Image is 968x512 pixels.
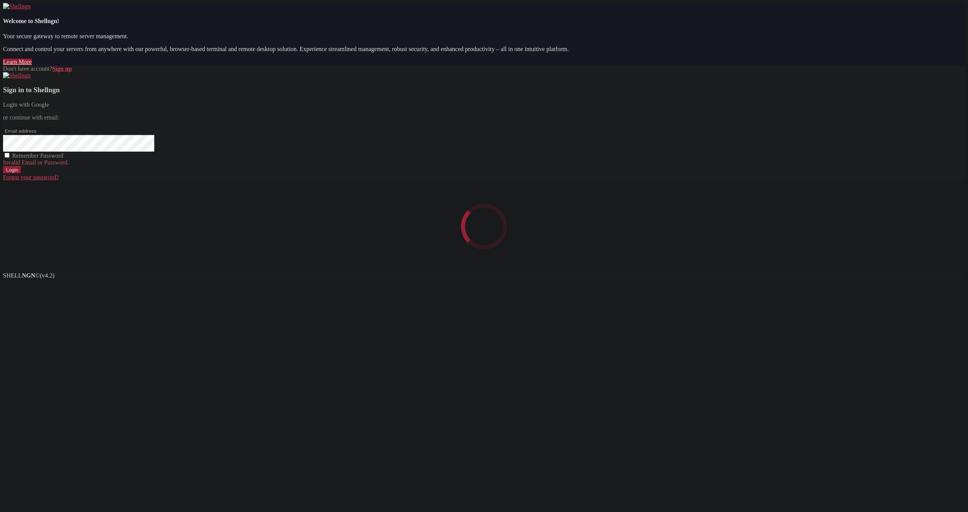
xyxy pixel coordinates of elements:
p: Your secure gateway to remote server management. [3,33,965,40]
input: Remember Password [5,153,9,158]
img: Shellngn [3,3,31,10]
div: Don't have account? [3,65,965,72]
b: NGN [22,272,36,279]
div: Invalid Email or Password. [3,159,965,166]
div: Loading... [455,198,512,255]
a: Login with Google [3,101,49,108]
a: Sign up [52,65,72,72]
span: 4.2.0 [40,272,55,279]
a: Forgot your password? [3,174,59,180]
h3: Sign in to Shellngn [3,86,965,94]
h4: Welcome to Shellngn! [3,18,965,25]
input: Email address [3,127,70,135]
span: SHELL © [3,272,54,279]
input: Login [3,166,22,174]
a: Learn More [3,59,32,65]
span: Remember Password [12,152,64,159]
p: Connect and control your servers from anywhere with our powerful, browser-based terminal and remo... [3,46,965,53]
img: Shellngn [3,72,31,79]
p: or continue with email: [3,114,965,121]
